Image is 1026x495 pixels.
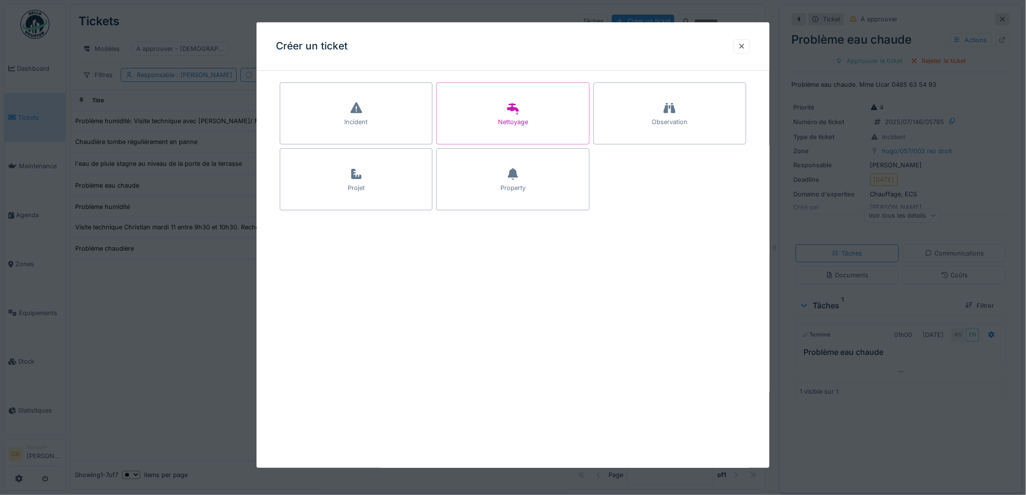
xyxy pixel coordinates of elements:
div: Nettoyage [498,117,528,127]
div: Projet [348,183,365,192]
div: Property [500,183,526,192]
div: Incident [345,117,368,127]
div: Observation [652,117,688,127]
h3: Créer un ticket [276,40,348,52]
